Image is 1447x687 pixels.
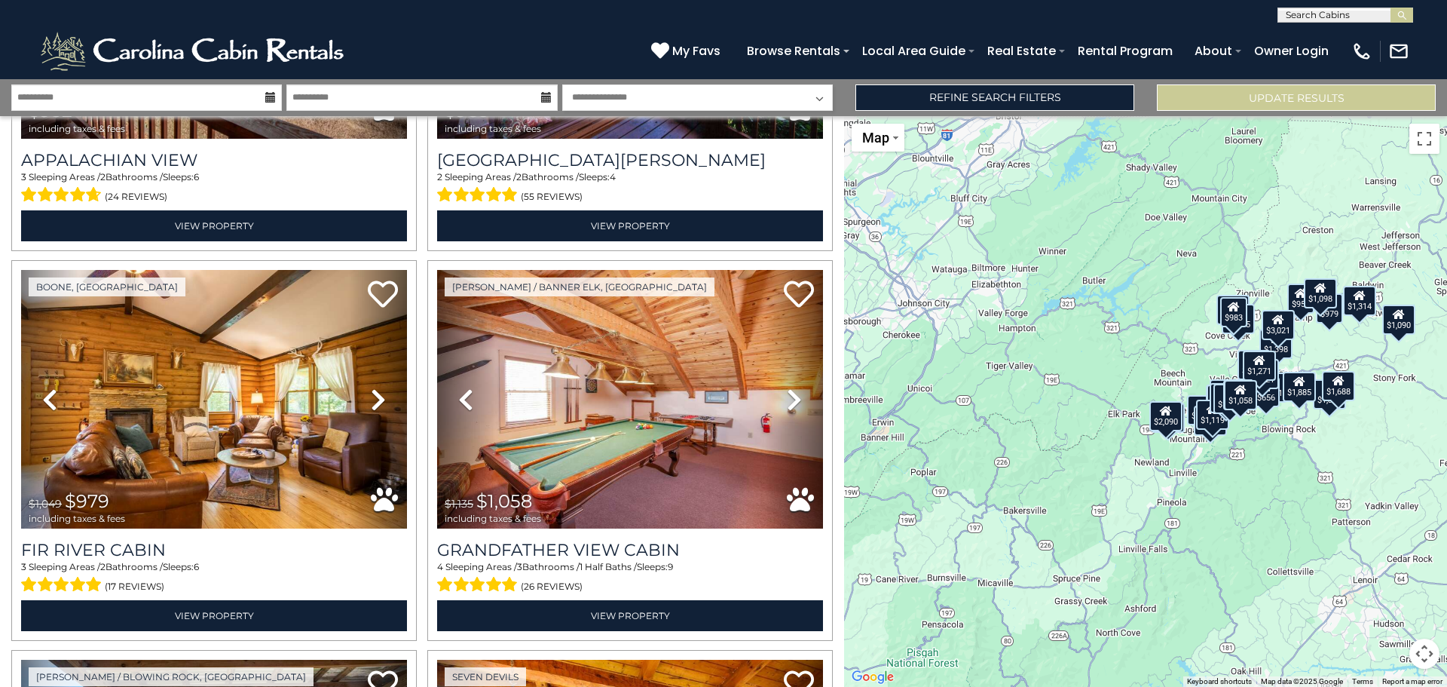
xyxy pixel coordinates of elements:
button: Update Results [1157,84,1436,111]
span: Map [862,130,889,146]
div: $3,021 [1262,309,1295,339]
div: $1,433 [1152,402,1185,432]
div: $1,885 [1283,371,1316,401]
img: phone-regular-white.png [1351,41,1372,62]
img: Google [848,667,898,687]
span: 2 [516,171,522,182]
a: About [1187,38,1240,64]
div: $1,119 [1196,399,1229,429]
span: 6 [194,171,199,182]
img: mail-regular-white.png [1388,41,1409,62]
div: $1,090 [1382,304,1415,334]
a: View Property [21,600,407,631]
div: $1,098 [1304,278,1337,308]
div: Sleeping Areas / Bathrooms / Sleeps: [21,170,407,207]
a: Refine Search Filters [855,84,1134,111]
a: [PERSON_NAME] / Blowing Rock, [GEOGRAPHIC_DATA] [29,667,314,686]
div: $1,758 [1210,379,1243,409]
a: Seven Devils [445,667,526,686]
a: Terms [1352,677,1373,685]
div: Sleeping Areas / Bathrooms / Sleeps: [437,170,823,207]
a: My Favs [651,41,724,61]
span: (55 reviews) [521,187,583,207]
div: $1,121 [1246,359,1279,389]
span: 4 [437,561,443,572]
a: Add to favorites [368,279,398,311]
span: Map data ©2025 Google [1261,677,1343,685]
div: $656 [1253,376,1280,406]
a: [GEOGRAPHIC_DATA][PERSON_NAME] [437,150,823,170]
h3: Mountain Meadows [437,150,823,170]
div: $1,031 [1216,294,1250,324]
span: 3 [21,171,26,182]
button: Toggle fullscreen view [1409,124,1439,154]
a: Browse Rentals [739,38,848,64]
span: My Favs [672,41,720,60]
a: Appalachian View [21,150,407,170]
div: $1,076 [1194,406,1227,436]
div: $983 [1220,297,1247,327]
div: $952 [1287,283,1314,313]
a: Local Area Guide [855,38,973,64]
span: 3 [517,561,522,572]
div: $1,364 [1237,349,1271,379]
a: Report a map error [1382,677,1442,685]
a: Add to favorites [784,279,814,311]
a: [PERSON_NAME] / Banner Elk, [GEOGRAPHIC_DATA] [445,278,714,296]
span: including taxes & fees [445,124,541,133]
span: including taxes & fees [29,514,125,523]
button: Keyboard shortcuts [1187,676,1252,687]
div: $979 [1316,293,1343,323]
span: $1,049 [29,497,62,511]
a: View Property [21,210,407,241]
span: (24 reviews) [105,187,167,207]
div: $1,556 [1213,383,1247,413]
a: Rental Program [1070,38,1180,64]
span: (26 reviews) [521,577,583,597]
div: $1,349 [1313,379,1346,409]
a: Boone, [GEOGRAPHIC_DATA] [29,278,185,296]
a: Grandfather View Cabin [437,540,823,560]
div: Sleeping Areas / Bathrooms / Sleeps: [21,560,407,597]
div: $1,314 [1343,286,1376,316]
span: including taxes & fees [29,124,125,133]
span: $1,058 [476,490,532,512]
span: 4 [610,171,616,182]
a: View Property [437,600,823,631]
div: Sleeping Areas / Bathrooms / Sleeps: [437,560,823,597]
span: including taxes & fees [445,514,541,523]
div: $2,090 [1149,401,1182,431]
div: $1,175 [1222,304,1255,334]
div: $1,688 [1322,370,1355,400]
span: 2 [437,171,442,182]
a: Owner Login [1247,38,1336,64]
span: 6 [194,561,199,572]
a: Fir River Cabin [21,540,407,560]
img: thumbnail_166647482.jpeg [21,270,407,529]
span: (17 reviews) [105,577,164,597]
div: $1,058 [1224,379,1257,409]
div: $1,235 [1210,382,1243,413]
img: thumbnail_163274719.jpeg [437,270,823,529]
span: 2 [100,171,106,182]
span: 9 [668,561,673,572]
button: Change map style [852,124,904,152]
span: 1 Half Baths / [580,561,637,572]
a: Real Estate [980,38,1063,64]
div: $1,271 [1243,350,1276,380]
button: Map camera controls [1409,639,1439,669]
div: $2,124 [1187,395,1220,425]
a: Open this area in Google Maps (opens a new window) [848,667,898,687]
span: 2 [100,561,106,572]
div: $1,398 [1259,328,1293,358]
span: 3 [21,561,26,572]
span: $1,135 [445,497,473,511]
a: View Property [437,210,823,241]
span: $979 [65,490,109,512]
img: White-1-2.png [38,29,350,74]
